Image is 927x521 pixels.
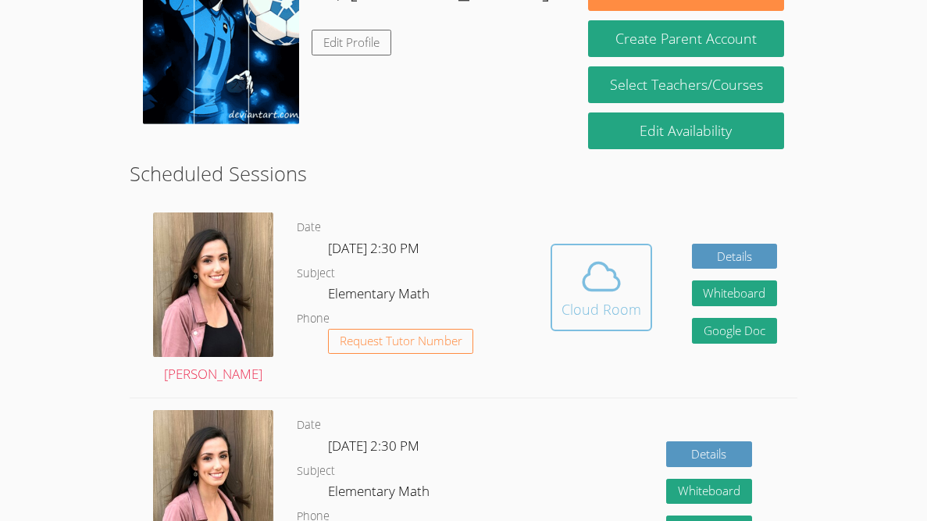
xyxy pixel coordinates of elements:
[328,283,433,309] dd: Elementary Math
[297,416,321,435] dt: Date
[328,437,419,455] span: [DATE] 2:30 PM
[588,66,784,103] a: Select Teachers/Courses
[562,298,641,320] div: Cloud Room
[297,309,330,329] dt: Phone
[297,462,335,481] dt: Subject
[340,335,462,347] span: Request Tutor Number
[588,20,784,57] button: Create Parent Account
[692,244,778,269] a: Details
[153,212,273,386] a: [PERSON_NAME]
[666,441,752,467] a: Details
[312,30,391,55] a: Edit Profile
[551,244,652,331] button: Cloud Room
[692,280,778,306] button: Whiteboard
[328,239,419,257] span: [DATE] 2:30 PM
[588,112,784,149] a: Edit Availability
[153,212,273,356] img: avatar.png
[297,218,321,237] dt: Date
[328,480,433,507] dd: Elementary Math
[666,479,752,505] button: Whiteboard
[328,329,474,355] button: Request Tutor Number
[297,264,335,284] dt: Subject
[130,159,797,188] h2: Scheduled Sessions
[692,318,778,344] a: Google Doc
